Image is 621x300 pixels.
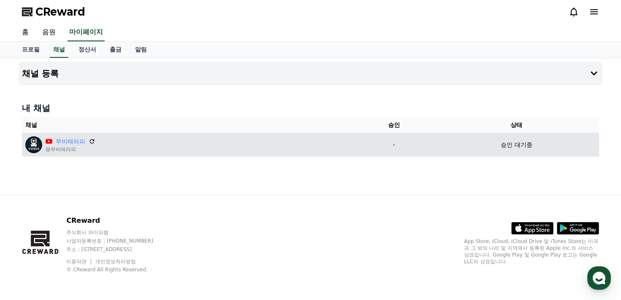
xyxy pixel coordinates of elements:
[67,24,105,41] a: 마이페이지
[354,117,434,133] th: 승인
[22,5,85,19] a: CReward
[66,216,169,226] p: CReward
[19,62,602,85] button: 채널 등록
[357,141,431,149] p: -
[56,137,85,146] a: 무비테라피
[46,146,95,153] p: @무비테라피
[72,42,103,58] a: 정산서
[103,42,128,58] a: 출금
[27,243,32,249] span: 홈
[130,243,140,249] span: 설정
[434,117,599,133] th: 상태
[35,24,62,41] a: 음원
[66,259,93,265] a: 이용약관
[22,102,599,114] h4: 내 채널
[25,136,42,153] img: 무비테라피
[3,230,56,251] a: 홈
[66,246,169,253] p: 주소 : [STREET_ADDRESS]
[66,238,169,244] p: 사업자등록번호 : [PHONE_NUMBER]
[95,259,136,265] a: 개인정보처리방침
[15,42,46,58] a: 프로필
[22,117,354,133] th: 채널
[66,266,169,273] p: © CReward All Rights Reserved.
[35,5,85,19] span: CReward
[50,42,68,58] a: 채널
[77,243,87,250] span: 대화
[501,141,532,149] p: 승인 대기중
[66,229,169,236] p: 주식회사 와이피랩
[56,230,109,251] a: 대화
[15,24,35,41] a: 홈
[464,238,599,265] p: App Store, iCloud, iCloud Drive 및 iTunes Store는 미국과 그 밖의 나라 및 지역에서 등록된 Apple Inc.의 서비스 상표입니다. Goo...
[128,42,154,58] a: 알림
[109,230,162,251] a: 설정
[22,69,59,78] h4: 채널 등록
